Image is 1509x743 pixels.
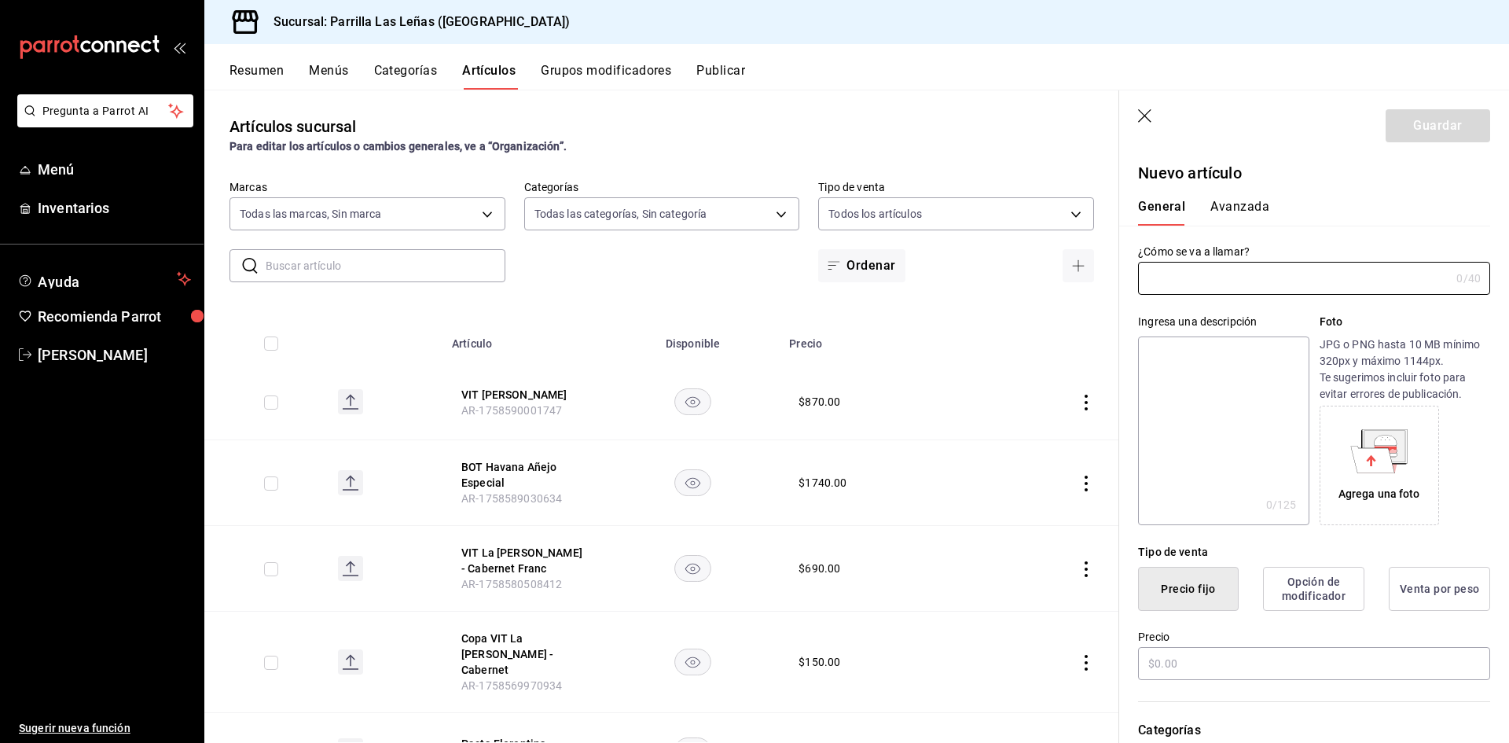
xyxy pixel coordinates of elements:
[799,394,840,410] div: $ 870.00
[1138,567,1239,611] button: Precio fijo
[38,197,191,219] span: Inventarios
[674,388,711,415] button: availability-product
[461,492,562,505] span: AR-1758589030634
[261,13,570,31] h3: Sucursal: Parrilla Las Leñas ([GEOGRAPHIC_DATA])
[1138,199,1471,226] div: navigation tabs
[799,654,840,670] div: $ 150.00
[524,182,800,193] label: Categorías
[374,63,438,90] button: Categorías
[1078,476,1094,491] button: actions
[229,63,1509,90] div: navigation tabs
[1263,567,1364,611] button: Opción de modificador
[461,404,562,417] span: AR-1758590001747
[1266,497,1297,513] div: 0 /125
[1078,395,1094,410] button: actions
[1320,337,1490,403] p: JPG o PNG hasta 10 MB mínimo 320px y máximo 1144px. Te sugerimos incluir foto para evitar errores...
[1078,561,1094,577] button: actions
[229,140,567,153] strong: Para editar los artículos o cambios generales, ve a “Organización”.
[461,578,562,590] span: AR-1758580508412
[309,63,348,90] button: Menús
[1138,721,1490,740] p: Categorías
[696,63,745,90] button: Publicar
[229,115,356,138] div: Artículos sucursal
[799,475,846,491] div: $ 1740.00
[442,314,606,364] th: Artículo
[606,314,780,364] th: Disponible
[674,649,711,675] button: availability-product
[1320,314,1490,330] p: Foto
[799,561,840,576] div: $ 690.00
[17,94,193,127] button: Pregunta a Parrot AI
[780,314,980,364] th: Precio
[461,459,587,491] button: edit-product-location
[1138,246,1490,257] label: ¿Cómo se va a llamar?
[461,631,587,678] button: edit-product-location
[461,387,587,403] button: edit-product-location
[828,206,922,222] span: Todos los artículos
[19,720,191,737] span: Sugerir nueva función
[818,182,1094,193] label: Tipo de venta
[1138,544,1490,561] div: Tipo de venta
[1324,410,1435,521] div: Agrega una foto
[38,344,191,366] span: [PERSON_NAME]
[38,159,191,180] span: Menú
[1389,567,1490,611] button: Venta por peso
[229,182,505,193] label: Marcas
[1456,270,1481,286] div: 0 /40
[173,41,185,53] button: open_drawer_menu
[11,114,193,131] a: Pregunta a Parrot AI
[1078,655,1094,671] button: actions
[229,63,284,90] button: Resumen
[1210,199,1269,226] button: Avanzada
[534,206,707,222] span: Todas las categorías, Sin categoría
[266,250,505,281] input: Buscar artículo
[541,63,671,90] button: Grupos modificadores
[1138,314,1309,330] div: Ingresa una descripción
[1338,486,1420,502] div: Agrega una foto
[461,679,562,692] span: AR-1758569970934
[1138,161,1490,185] p: Nuevo artículo
[674,469,711,496] button: availability-product
[42,103,169,120] span: Pregunta a Parrot AI
[38,270,171,289] span: Ayuda
[674,555,711,582] button: availability-product
[462,63,516,90] button: Artículos
[1138,199,1185,226] button: General
[38,306,191,327] span: Recomienda Parrot
[461,545,587,576] button: edit-product-location
[240,206,382,222] span: Todas las marcas, Sin marca
[818,249,905,282] button: Ordenar
[1138,647,1490,680] input: $0.00
[1138,631,1490,642] label: Precio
